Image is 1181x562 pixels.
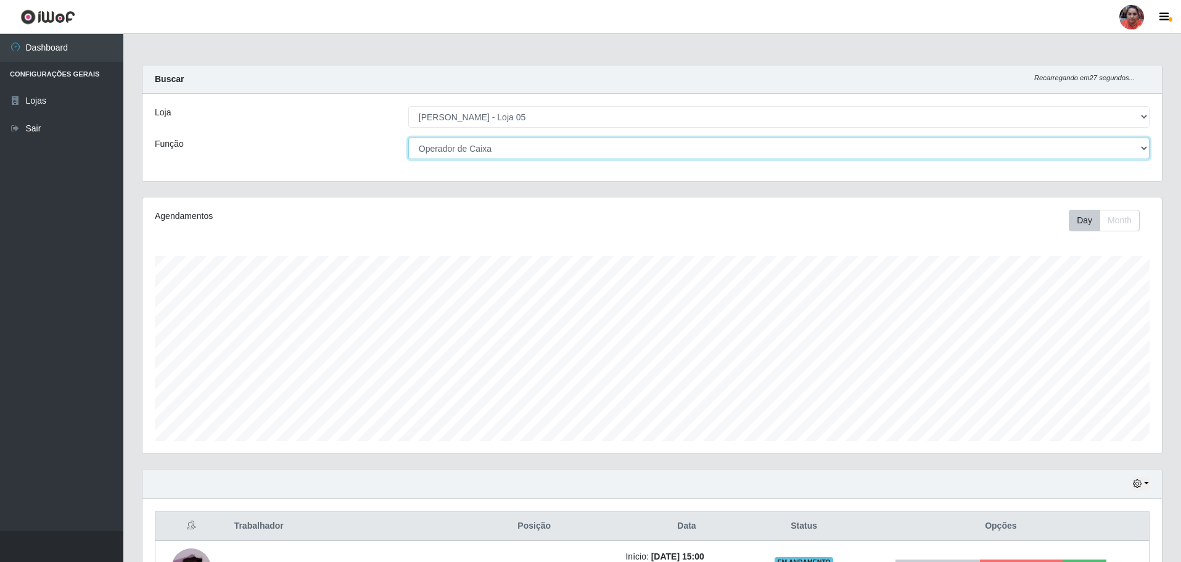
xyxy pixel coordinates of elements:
[618,512,755,541] th: Data
[1034,74,1135,81] i: Recarregando em 27 segundos...
[450,512,618,541] th: Posição
[227,512,450,541] th: Trabalhador
[155,138,184,151] label: Função
[1069,210,1100,231] button: Day
[155,210,559,223] div: Agendamentos
[1069,210,1150,231] div: Toolbar with button groups
[1100,210,1140,231] button: Month
[155,74,184,84] strong: Buscar
[20,9,75,25] img: CoreUI Logo
[1069,210,1140,231] div: First group
[651,552,704,561] time: [DATE] 15:00
[853,512,1150,541] th: Opções
[155,106,171,119] label: Loja
[755,512,853,541] th: Status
